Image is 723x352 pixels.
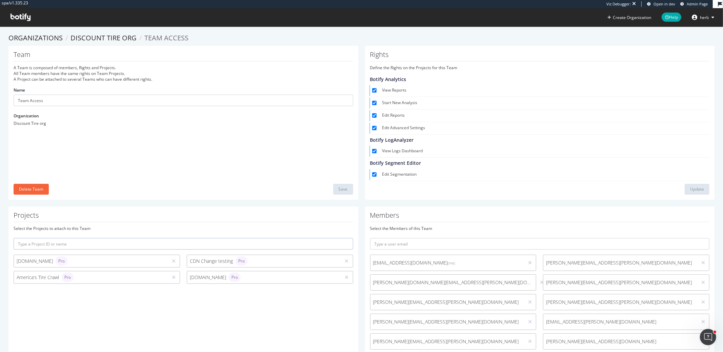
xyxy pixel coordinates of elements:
div: CDN Change testing [190,256,338,266]
div: America's Tire Crawl [17,273,165,282]
span: [PERSON_NAME][DOMAIN_NAME][EMAIL_ADDRESS][PERSON_NAME][DOMAIN_NAME] [373,279,534,286]
label: View Reports [382,87,707,94]
h1: Team [14,51,353,61]
h4: Botify Analytics [370,77,707,82]
div: brand label [56,256,67,266]
input: Type a user email [370,238,710,250]
span: Team Access [144,33,188,42]
button: Create Organization [607,14,651,21]
a: Open in dev [647,1,675,7]
span: [PERSON_NAME][EMAIL_ADDRESS][PERSON_NAME][DOMAIN_NAME] [546,279,695,286]
label: View Logs Dashboard [382,148,707,155]
span: Pro [64,275,71,279]
span: [PERSON_NAME][EMAIL_ADDRESS][PERSON_NAME][DOMAIN_NAME] [373,299,522,306]
div: Delete Team [19,186,43,192]
h4: Botify LogAnalyzer [370,137,707,142]
input: Type a Project ID or name [14,238,353,250]
small: (me) [448,260,455,266]
div: brand label [229,273,241,282]
div: Select the Projects to attach to this Team [14,226,353,231]
span: Pro [58,259,65,263]
label: Organization [14,113,39,119]
label: Edit Advanced Settings [382,125,707,132]
div: Save [339,186,348,192]
span: [EMAIL_ADDRESS][DOMAIN_NAME] [373,259,522,266]
span: [PERSON_NAME][EMAIL_ADDRESS][PERSON_NAME][DOMAIN_NAME] [546,259,695,266]
span: Pro [232,275,238,279]
span: herb [700,15,709,20]
div: brand label [62,273,74,282]
ol: breadcrumbs [8,33,715,43]
div: [DOMAIN_NAME] [17,256,165,266]
h1: Members [370,212,710,222]
input: Edit Reports [372,113,377,118]
div: Select the Members of this Team [370,226,710,231]
div: [DOMAIN_NAME] [190,273,338,282]
input: View Logs Dashboard [372,149,377,153]
span: Open in dev [654,1,675,6]
label: Edit Reports [382,112,707,119]
div: A Team is composed of members, Rights and Projects. All Team members have the same rights on Team... [14,65,353,82]
span: [PERSON_NAME][EMAIL_ADDRESS][PERSON_NAME][DOMAIN_NAME] [546,299,695,306]
h4: Botify Segment Editor [370,160,707,165]
div: Viz Debugger: [606,1,631,7]
a: Admin Page [680,1,708,7]
span: Pro [238,259,245,263]
div: Update [690,186,704,192]
span: [PERSON_NAME][EMAIL_ADDRESS][PERSON_NAME][DOMAIN_NAME] [373,318,522,325]
p: Define the Rights on the Projects for this Team [370,65,710,71]
iframe: Intercom live chat [700,329,716,345]
span: [PERSON_NAME][EMAIL_ADDRESS][PERSON_NAME][DOMAIN_NAME] [373,338,522,345]
h1: Projects [14,212,353,222]
span: Help [662,13,681,22]
label: Start New Analysis [382,100,707,106]
span: Admin Page [687,1,708,6]
button: Update [685,184,709,195]
a: Organizations [8,33,63,42]
label: Name [14,87,25,93]
input: Start New Analysis [372,101,377,105]
input: Edit Advanced Settings [372,126,377,130]
input: Edit Segmentation [372,172,377,177]
button: Delete Team [14,184,49,195]
div: Discount Tire org [14,120,353,126]
input: Name [14,95,353,106]
span: [PERSON_NAME][EMAIL_ADDRESS][DOMAIN_NAME] [546,338,695,345]
button: herb [686,12,720,23]
div: brand label [236,256,247,266]
input: View Reports [372,88,377,93]
label: Edit Segmentation [382,171,707,178]
button: Save [333,184,353,195]
a: Discount Tire org [71,33,137,42]
h1: Rights [370,51,710,61]
span: [EMAIL_ADDRESS][PERSON_NAME][DOMAIN_NAME] [546,318,695,325]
